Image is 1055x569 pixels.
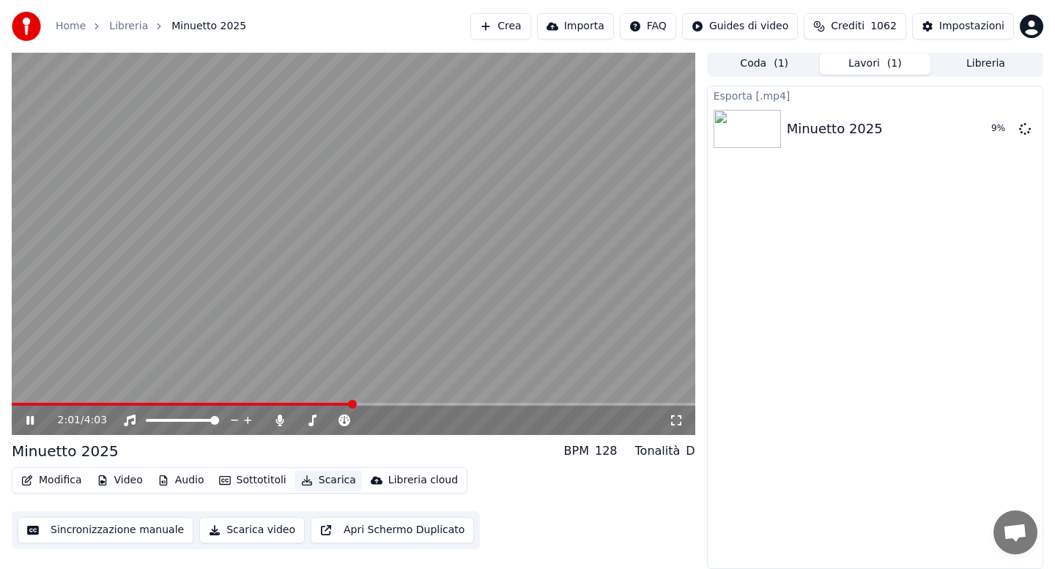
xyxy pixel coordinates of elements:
button: Video [91,470,149,491]
button: Apri Schermo Duplicato [311,517,474,543]
button: Modifica [15,470,88,491]
button: Lavori [820,53,930,75]
button: Importa [537,13,614,40]
a: Libreria [109,19,148,34]
span: 1062 [870,19,897,34]
span: Minuetto 2025 [171,19,246,34]
button: Scarica video [199,517,305,543]
button: Sottotitoli [213,470,292,491]
button: Libreria [930,53,1041,75]
div: Tonalità [635,442,681,460]
button: Impostazioni [912,13,1014,40]
span: 2:01 [58,413,81,428]
button: FAQ [620,13,676,40]
div: Libreria cloud [388,473,458,488]
div: 9 % [991,123,1013,135]
span: ( 1 ) [774,56,788,71]
nav: breadcrumb [56,19,246,34]
button: Crediti1062 [804,13,906,40]
div: Minuetto 2025 [787,119,883,139]
div: Aprire la chat [993,510,1037,554]
span: ( 1 ) [887,56,902,71]
button: Guides di video [682,13,798,40]
button: Sincronizzazione manuale [18,517,193,543]
span: 4:03 [84,413,107,428]
span: Crediti [831,19,865,34]
div: Esporta [.mp4] [708,86,1043,104]
button: Crea [470,13,530,40]
div: D [686,442,695,460]
div: BPM [564,442,589,460]
button: Scarica [295,470,362,491]
div: 128 [595,442,618,460]
img: youka [12,12,41,41]
div: / [58,413,93,428]
button: Audio [152,470,210,491]
div: Impostazioni [939,19,1004,34]
button: Coda [709,53,820,75]
a: Home [56,19,86,34]
div: Minuetto 2025 [12,441,119,461]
